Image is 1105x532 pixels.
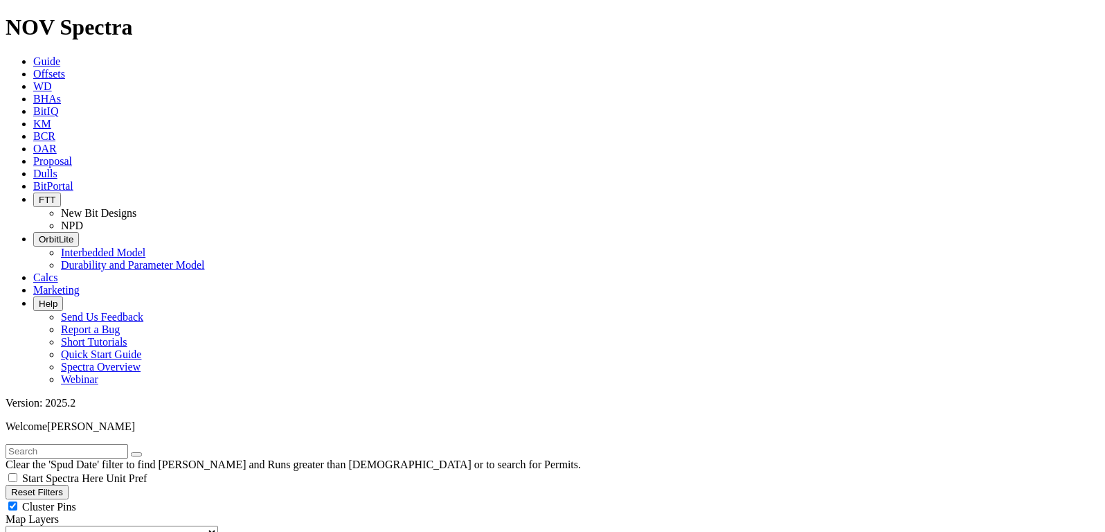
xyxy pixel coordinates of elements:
[33,296,63,311] button: Help
[33,232,79,247] button: OrbitLite
[6,485,69,499] button: Reset Filters
[33,118,51,130] a: KM
[33,168,57,179] a: Dulls
[33,193,61,207] button: FTT
[61,259,205,271] a: Durability and Parameter Model
[61,336,127,348] a: Short Tutorials
[6,459,581,470] span: Clear the 'Spud Date' filter to find [PERSON_NAME] and Runs greater than [DEMOGRAPHIC_DATA] or to...
[106,472,147,484] span: Unit Pref
[61,323,120,335] a: Report a Bug
[33,55,60,67] a: Guide
[61,311,143,323] a: Send Us Feedback
[47,420,135,432] span: [PERSON_NAME]
[6,420,1099,433] p: Welcome
[33,105,58,117] a: BitIQ
[33,272,58,283] a: Calcs
[61,207,136,219] a: New Bit Designs
[39,195,55,205] span: FTT
[6,513,59,525] span: Map Layers
[39,299,57,309] span: Help
[22,501,76,513] span: Cluster Pins
[61,373,98,385] a: Webinar
[6,15,1099,40] h1: NOV Spectra
[33,284,80,296] a: Marketing
[61,361,141,373] a: Spectra Overview
[6,397,1099,409] div: Version: 2025.2
[61,348,141,360] a: Quick Start Guide
[6,444,128,459] input: Search
[8,473,17,482] input: Start Spectra Here
[33,143,57,154] a: OAR
[33,68,65,80] a: Offsets
[61,247,145,258] a: Interbedded Model
[22,472,103,484] span: Start Spectra Here
[33,180,73,192] a: BitPortal
[33,80,52,92] a: WD
[61,220,83,231] a: NPD
[33,130,55,142] a: BCR
[33,93,61,105] a: BHAs
[33,155,72,167] a: Proposal
[39,234,73,245] span: OrbitLite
